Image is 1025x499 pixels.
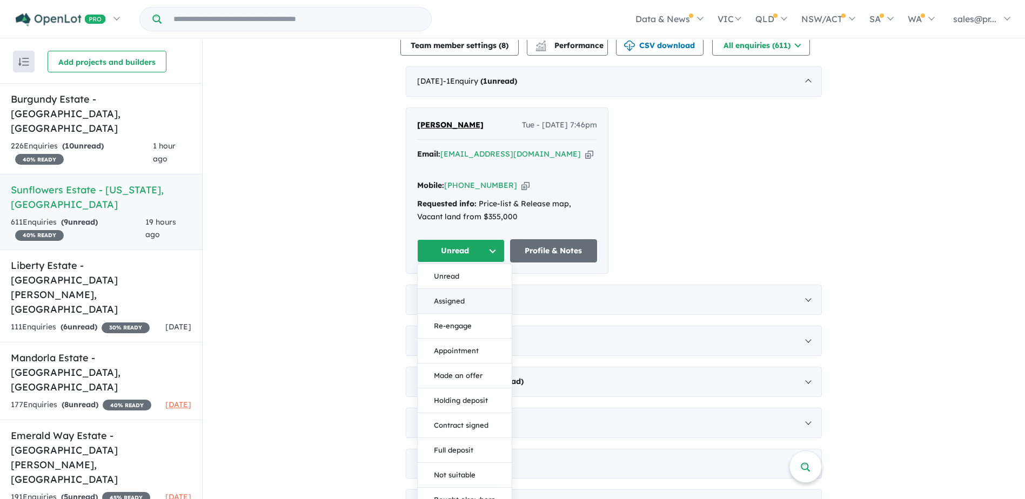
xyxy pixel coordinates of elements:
div: 611 Enquir ies [11,216,145,242]
span: - 1 Enquir y [443,76,517,86]
span: [DATE] [165,400,191,409]
span: Performance [537,41,604,50]
span: 30 % READY [102,322,150,333]
span: sales@pr... [953,14,996,24]
div: [DATE] [406,326,822,356]
button: Made an offer [418,363,512,388]
span: [PERSON_NAME] [417,120,484,130]
span: 9 [64,217,68,227]
img: download icon [624,41,635,51]
div: [DATE] [406,408,822,438]
strong: ( unread) [61,217,98,227]
h5: Mandorla Estate - [GEOGRAPHIC_DATA] , [GEOGRAPHIC_DATA] [11,350,191,394]
img: bar-chart.svg [535,44,546,51]
button: Team member settings (8) [400,34,519,56]
span: 1 hour ago [153,141,176,164]
strong: ( unread) [62,141,104,151]
h5: Burgundy Estate - [GEOGRAPHIC_DATA] , [GEOGRAPHIC_DATA] [11,92,191,136]
div: [DATE] [406,367,822,397]
span: 40 % READY [15,154,64,165]
strong: ( unread) [480,76,517,86]
span: 8 [501,41,506,50]
a: [PERSON_NAME] [417,119,484,132]
strong: Email: [417,149,440,159]
button: Re-engage [418,314,512,339]
div: 177 Enquir ies [11,399,151,412]
div: Price-list & Release map, Vacant land from $355,000 [417,198,597,224]
div: [DATE] [406,285,822,315]
strong: ( unread) [62,400,98,409]
button: Copy [521,180,530,191]
img: line-chart.svg [536,41,546,46]
span: 1 [483,76,487,86]
h5: Liberty Estate - [GEOGRAPHIC_DATA][PERSON_NAME] , [GEOGRAPHIC_DATA] [11,258,191,316]
a: [EMAIL_ADDRESS][DOMAIN_NAME] [440,149,581,159]
button: All enquiries (611) [712,34,810,56]
span: 40 % READY [15,230,64,241]
span: 6 [63,322,68,332]
div: [DATE] [406,449,822,479]
button: Holding deposit [418,388,512,413]
span: [DATE] [165,322,191,332]
button: CSV download [616,34,704,56]
div: 226 Enquir ies [11,140,153,166]
strong: Requested info: [417,199,477,208]
strong: ( unread) [61,322,97,332]
button: Assigned [418,289,512,314]
span: 10 [65,141,74,151]
img: sort.svg [18,58,29,66]
button: Contract signed [418,413,512,438]
div: 111 Enquir ies [11,321,150,334]
button: Appointment [418,339,512,363]
span: 40 % READY [103,400,151,410]
button: Full deposit [418,438,512,463]
a: Profile & Notes [510,239,598,262]
button: Performance [527,34,608,56]
div: [DATE] [406,66,822,97]
input: Try estate name, suburb, builder or developer [164,8,429,31]
img: Openlot PRO Logo White [16,13,106,26]
button: Add projects and builders [48,51,166,72]
h5: Emerald Way Estate - [GEOGRAPHIC_DATA][PERSON_NAME] , [GEOGRAPHIC_DATA] [11,428,191,487]
h5: Sunflowers Estate - [US_STATE] , [GEOGRAPHIC_DATA] [11,183,191,212]
span: 8 [64,400,69,409]
button: Unread [417,239,505,262]
span: 19 hours ago [145,217,176,240]
button: Not suitable [418,463,512,488]
span: Tue - [DATE] 7:46pm [522,119,597,132]
a: [PHONE_NUMBER] [444,180,517,190]
button: Unread [418,264,512,289]
button: Copy [585,149,593,160]
strong: Mobile: [417,180,444,190]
